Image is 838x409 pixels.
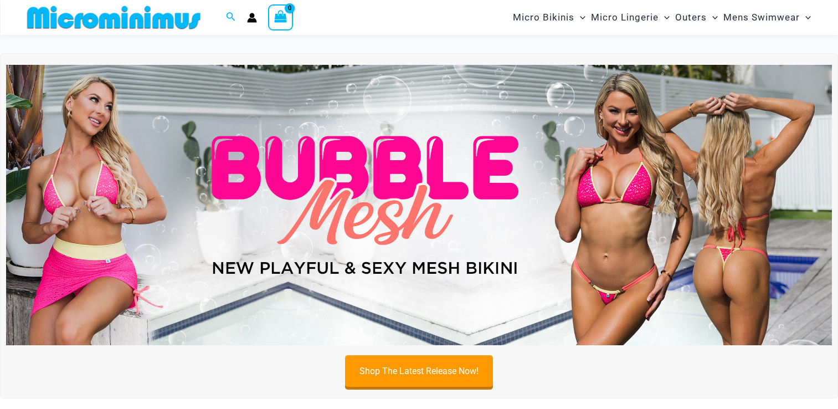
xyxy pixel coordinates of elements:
[672,3,721,32] a: OutersMenu ToggleMenu Toggle
[6,65,832,346] img: Bubble Mesh Highlight Pink
[247,13,257,23] a: Account icon link
[675,3,707,32] span: Outers
[513,3,574,32] span: Micro Bikinis
[800,3,811,32] span: Menu Toggle
[510,3,588,32] a: Micro BikinisMenu ToggleMenu Toggle
[23,5,205,30] img: MM SHOP LOGO FLAT
[268,4,294,30] a: View Shopping Cart, empty
[345,355,493,387] a: Shop The Latest Release Now!
[588,3,672,32] a: Micro LingerieMenu ToggleMenu Toggle
[721,3,814,32] a: Mens SwimwearMenu ToggleMenu Toggle
[659,3,670,32] span: Menu Toggle
[226,11,236,24] a: Search icon link
[591,3,659,32] span: Micro Lingerie
[574,3,585,32] span: Menu Toggle
[508,2,816,33] nav: Site Navigation
[707,3,718,32] span: Menu Toggle
[723,3,800,32] span: Mens Swimwear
